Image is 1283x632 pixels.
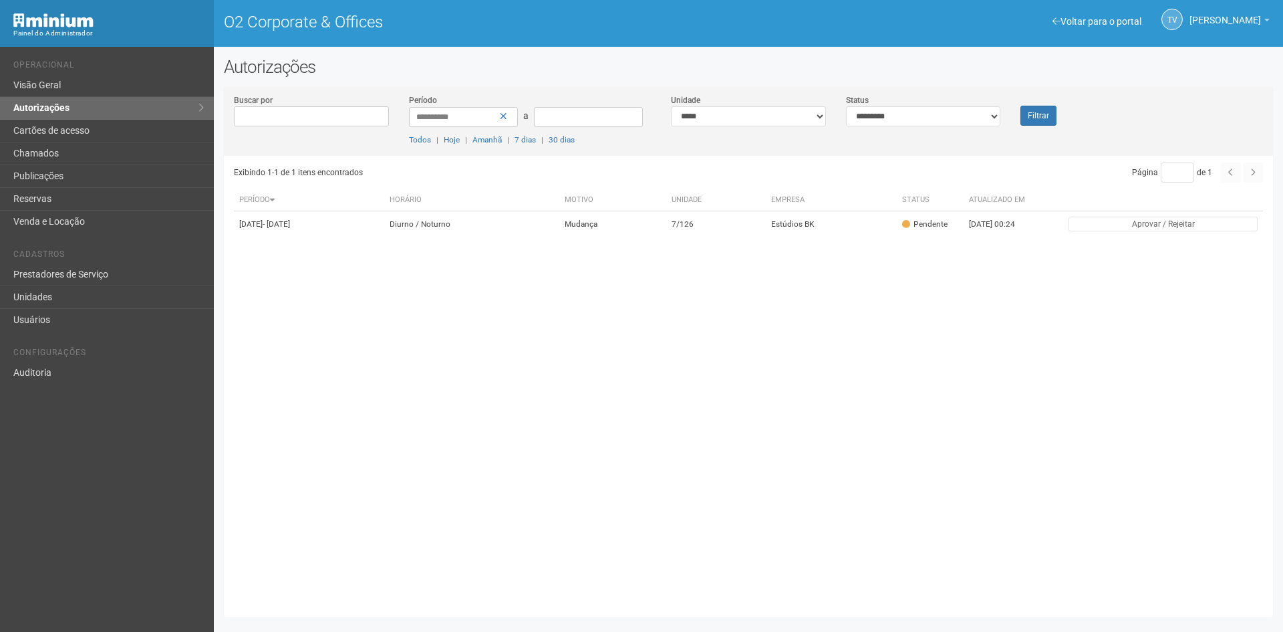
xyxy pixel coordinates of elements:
[549,135,575,144] a: 30 dias
[559,211,666,237] td: Mudança
[1189,2,1261,25] span: Thayane Vasconcelos Torres
[465,135,467,144] span: |
[666,189,766,211] th: Unidade
[559,189,666,211] th: Motivo
[224,57,1273,77] h2: Autorizações
[1052,16,1141,27] a: Voltar para o portal
[666,211,766,237] td: 7/126
[13,348,204,362] li: Configurações
[384,189,559,211] th: Horário
[515,135,536,144] a: 7 dias
[384,211,559,237] td: Diurno / Noturno
[1068,217,1258,231] button: Aprovar / Rejeitar
[964,211,1037,237] td: [DATE] 00:24
[1189,17,1270,27] a: [PERSON_NAME]
[541,135,543,144] span: |
[964,189,1037,211] th: Atualizado em
[234,211,384,237] td: [DATE]
[13,249,204,264] li: Cadastros
[846,94,869,106] label: Status
[507,135,509,144] span: |
[409,94,437,106] label: Período
[13,27,204,39] div: Painel do Administrador
[1161,9,1183,30] a: TV
[523,110,529,121] span: a
[766,189,897,211] th: Empresa
[1020,106,1056,126] button: Filtrar
[444,135,460,144] a: Hoje
[897,189,964,211] th: Status
[13,13,94,27] img: Minium
[902,219,948,230] div: Pendente
[13,60,204,74] li: Operacional
[234,94,273,106] label: Buscar por
[766,211,897,237] td: Estúdios BK
[436,135,438,144] span: |
[409,135,431,144] a: Todos
[224,13,738,31] h1: O2 Corporate & Offices
[234,189,384,211] th: Período
[234,163,744,183] div: Exibindo 1-1 de 1 itens encontrados
[1132,168,1212,177] span: Página de 1
[671,94,700,106] label: Unidade
[472,135,502,144] a: Amanhã
[263,219,290,229] span: - [DATE]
